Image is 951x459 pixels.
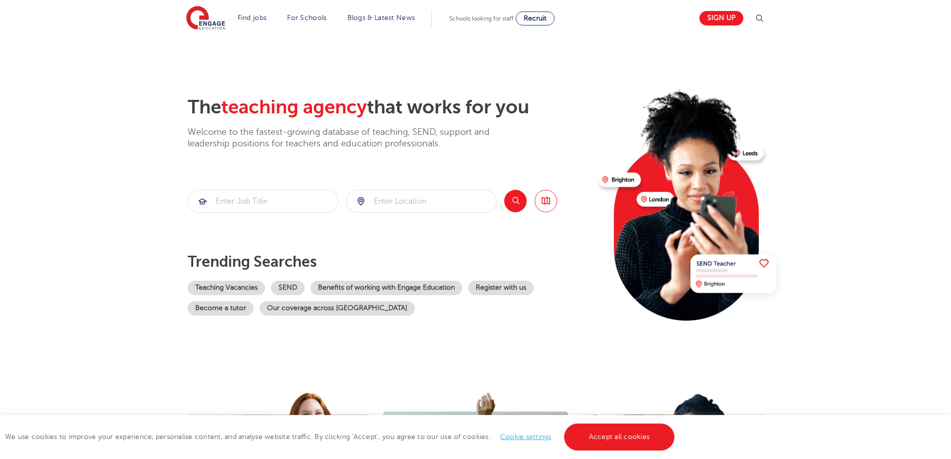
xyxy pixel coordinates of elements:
[188,253,591,271] p: Trending searches
[186,6,225,31] img: Engage Education
[699,11,743,25] a: Sign up
[564,424,675,451] a: Accept all cookies
[221,96,367,118] span: teaching agency
[449,15,514,22] span: Schools looking for staff
[504,190,527,212] button: Search
[524,14,547,22] span: Recruit
[188,281,265,295] a: Teaching Vacancies
[271,281,305,295] a: SEND
[5,433,677,441] span: We use cookies to improve your experience, personalise content, and analyse website traffic. By c...
[238,14,267,21] a: Find jobs
[188,126,517,150] p: Welcome to the fastest-growing database of teaching, SEND, support and leadership positions for t...
[468,281,534,295] a: Register with us
[347,14,415,21] a: Blogs & Latest News
[516,11,555,25] a: Recruit
[500,433,552,441] a: Cookie settings
[260,301,415,316] a: Our coverage across [GEOGRAPHIC_DATA]
[188,190,338,212] input: Submit
[346,190,497,213] div: Submit
[188,190,338,213] div: Submit
[287,14,326,21] a: For Schools
[311,281,462,295] a: Benefits of working with Engage Education
[188,96,591,119] h2: The that works for you
[188,301,254,316] a: Become a tutor
[346,190,496,212] input: Submit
